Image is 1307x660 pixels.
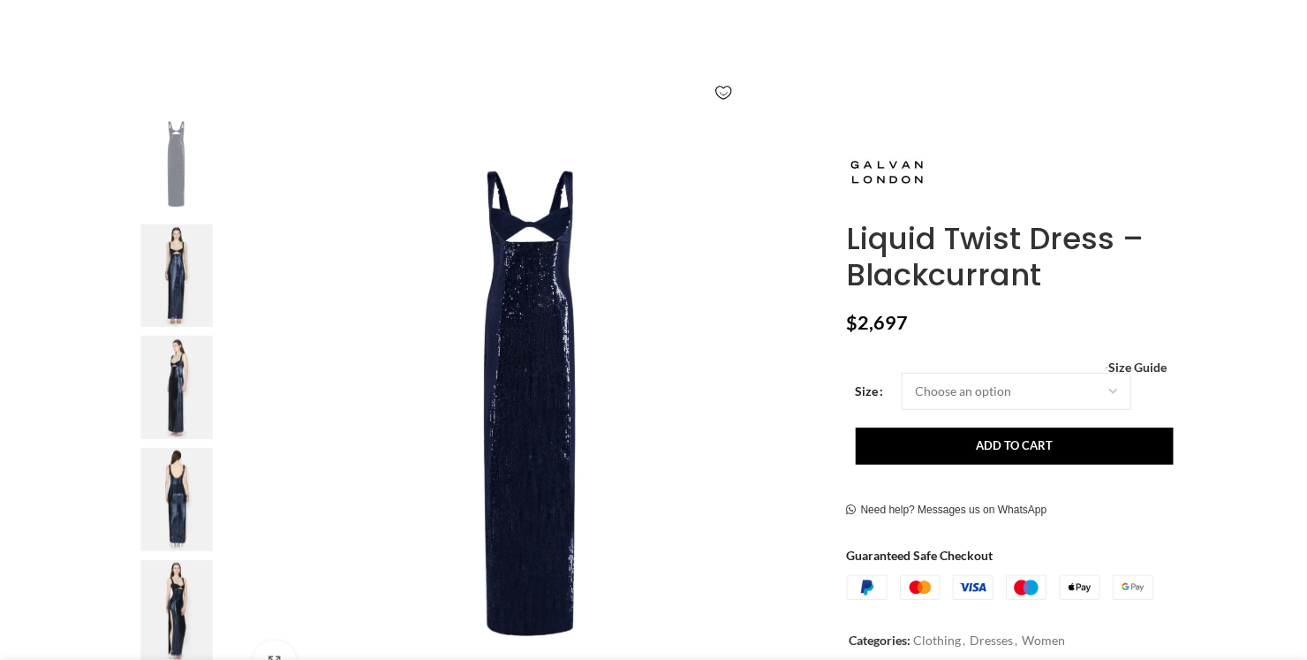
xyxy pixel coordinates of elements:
img: Galvan London Liquid Twist Dress Blackcurrant25473 nobg [123,112,230,216]
span: , [1016,630,1018,649]
button: Add to cart [856,428,1174,465]
strong: Guaranteed Safe Checkout [847,548,993,563]
span: $ [847,311,858,334]
label: Size [856,382,884,401]
img: Liquid Twist Dress - Blackcurrant [123,448,230,551]
a: Clothing [914,632,962,647]
span: Categories: [850,632,911,647]
bdi: 2,697 [847,311,909,334]
img: Galvan London [847,133,926,212]
img: guaranteed-safe-checkout-bordered.j [847,574,1153,599]
img: Galvan London [123,224,230,328]
h1: Liquid Twist Dress – Blackcurrant [847,221,1180,293]
img: Galvan London Clothing [123,336,230,439]
a: Need help? Messages us on WhatsApp [847,504,1047,518]
a: Women [1023,632,1066,647]
a: Dresses [971,632,1014,647]
span: , [963,630,966,649]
